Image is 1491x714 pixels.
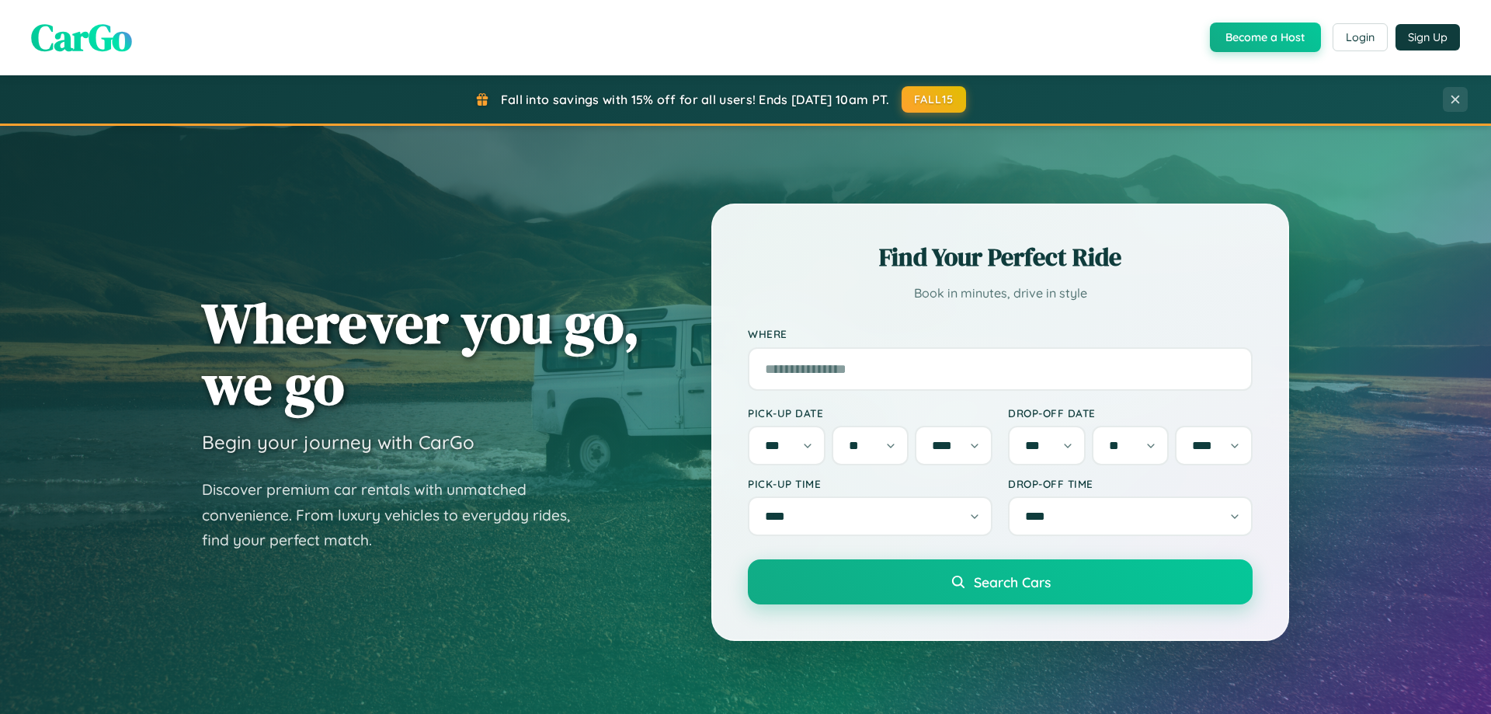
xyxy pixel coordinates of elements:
p: Book in minutes, drive in style [748,282,1253,305]
h1: Wherever you go, we go [202,292,640,415]
label: Pick-up Date [748,406,992,420]
button: Sign Up [1395,24,1460,51]
button: Become a Host [1210,23,1321,52]
label: Drop-off Date [1008,406,1253,420]
button: Login [1333,23,1388,51]
label: Drop-off Time [1008,477,1253,490]
label: Where [748,328,1253,341]
h3: Begin your journey with CarGo [202,430,474,454]
h2: Find Your Perfect Ride [748,240,1253,274]
span: Search Cars [974,573,1051,590]
button: Search Cars [748,559,1253,604]
span: CarGo [31,12,132,63]
button: FALL15 [902,86,967,113]
label: Pick-up Time [748,477,992,490]
p: Discover premium car rentals with unmatched convenience. From luxury vehicles to everyday rides, ... [202,477,590,553]
span: Fall into savings with 15% off for all users! Ends [DATE] 10am PT. [501,92,890,107]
